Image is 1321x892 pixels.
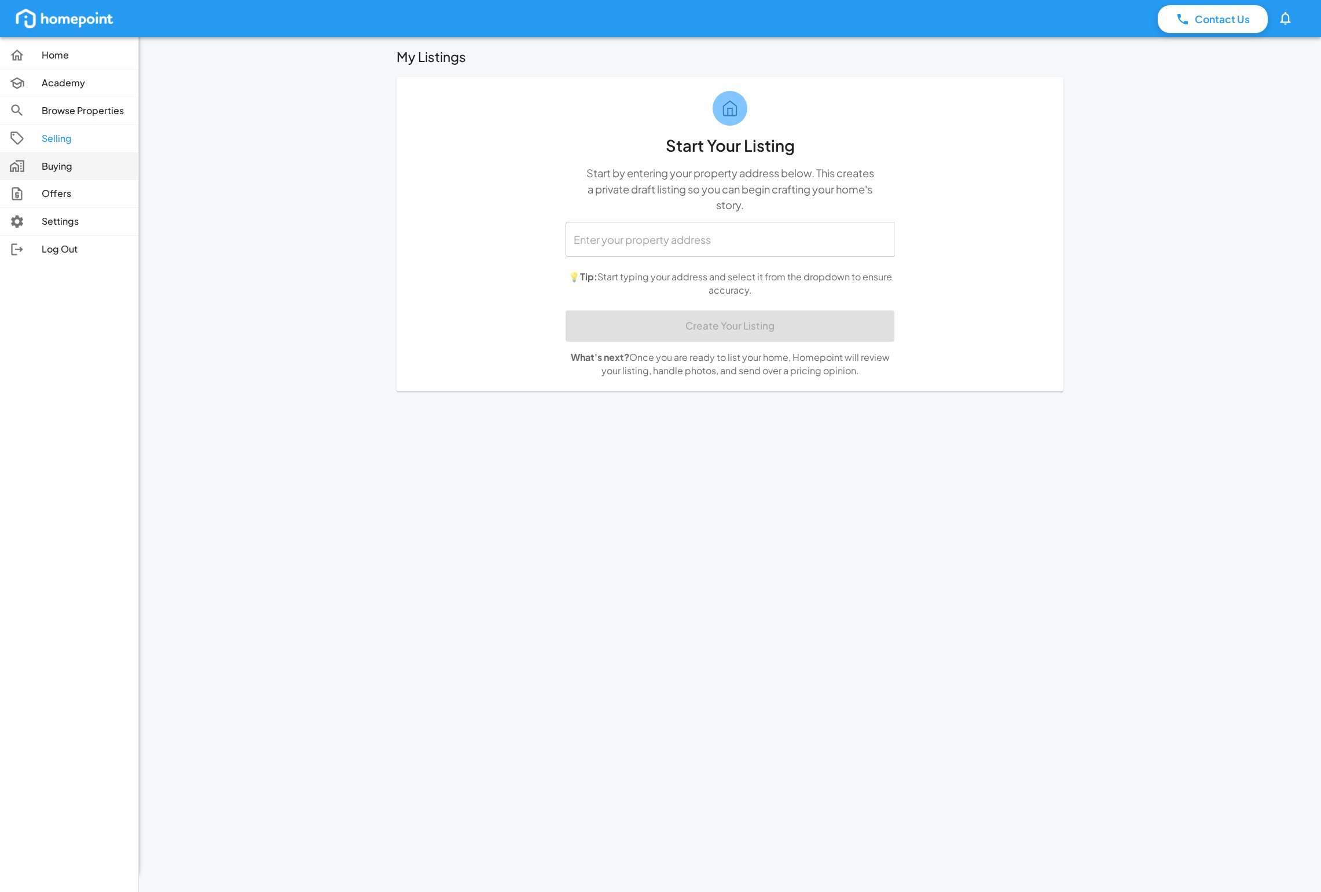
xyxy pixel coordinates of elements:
p: Buying [42,160,129,173]
p: Home [42,49,129,62]
img: homepoint_logo_white.png [14,7,115,30]
input: Enter your property address [571,227,889,251]
p: Log Out [42,243,129,256]
h5: Start Your Listing [666,135,795,156]
p: Academy [42,76,129,90]
strong: What's next? [571,351,629,363]
strong: Tip: [580,270,597,283]
p: Once you are ready to list your home, Homepoint will review your listing, handle photos, and send... [566,351,894,378]
p: Browse Properties [42,104,129,118]
p: Contact Us [1195,12,1250,27]
p: Selling [42,132,129,145]
p: Start by entering your property address below. This creates a private draft listing so you can be... [585,165,875,213]
p: Settings [42,215,129,228]
h6: My Listings [397,46,466,68]
p: Offers [42,187,129,200]
p: 💡 Start typing your address and select it from the dropdown to ensure accuracy. [566,270,894,297]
